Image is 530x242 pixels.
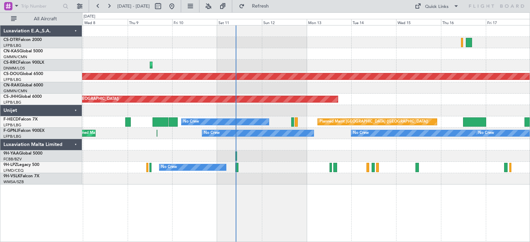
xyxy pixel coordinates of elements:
[3,151,19,156] span: 9H-YAA
[3,168,23,173] a: LFMD/CEQ
[183,117,199,127] div: No Crew
[3,54,27,60] a: GMMN/CMN
[3,174,39,178] a: 9H-VSLKFalcon 7X
[320,117,428,127] div: Planned Maint [GEOGRAPHIC_DATA] ([GEOGRAPHIC_DATA])
[8,13,75,24] button: All Aircraft
[3,129,18,133] span: F-GPNJ
[246,4,275,9] span: Refresh
[152,60,223,70] div: Planned Maint Lagos ([PERSON_NAME])
[3,83,43,87] a: CN-RAKGlobal 6000
[3,49,43,53] a: CN-KASGlobal 5000
[3,95,42,99] a: CS-JHHGlobal 6000
[3,83,20,87] span: CN-RAK
[83,19,128,25] div: Wed 8
[128,19,173,25] div: Thu 9
[3,77,21,82] a: LFPB/LBG
[236,1,277,12] button: Refresh
[3,163,39,167] a: 9H-LPZLegacy 500
[204,128,220,138] div: No Crew
[3,157,22,162] a: FCBB/BZV
[3,179,24,185] a: WMSA/SZB
[351,19,396,25] div: Tue 14
[3,100,21,105] a: LFPB/LBG
[3,174,20,178] span: 9H-VSLK
[3,95,18,99] span: CS-JHH
[3,88,27,94] a: GMMN/CMN
[3,38,18,42] span: CS-DTR
[3,134,21,139] a: LFPB/LBG
[396,19,441,25] div: Wed 15
[3,66,25,71] a: DNMM/LOS
[3,117,19,122] span: F-HECD
[478,128,494,138] div: No Crew
[3,163,17,167] span: 9H-LPZ
[84,14,95,20] div: [DATE]
[3,61,44,65] a: CS-RRCFalcon 900LX
[353,128,369,138] div: No Crew
[425,3,449,10] div: Quick Links
[3,61,18,65] span: CS-RRC
[262,19,307,25] div: Sun 12
[18,17,73,21] span: All Aircraft
[3,72,43,76] a: CS-DOUGlobal 6500
[21,1,61,11] input: Trip Number
[3,38,42,42] a: CS-DTRFalcon 2000
[217,19,262,25] div: Sat 11
[161,162,177,172] div: No Crew
[3,43,21,48] a: LFPB/LBG
[3,117,38,122] a: F-HECDFalcon 7X
[3,151,42,156] a: 9H-YAAGlobal 5000
[3,49,19,53] span: CN-KAS
[3,123,21,128] a: LFPB/LBG
[172,19,217,25] div: Fri 10
[3,129,45,133] a: F-GPNJFalcon 900EX
[117,3,150,9] span: [DATE] - [DATE]
[441,19,486,25] div: Thu 16
[307,19,352,25] div: Mon 13
[3,72,20,76] span: CS-DOU
[411,1,462,12] button: Quick Links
